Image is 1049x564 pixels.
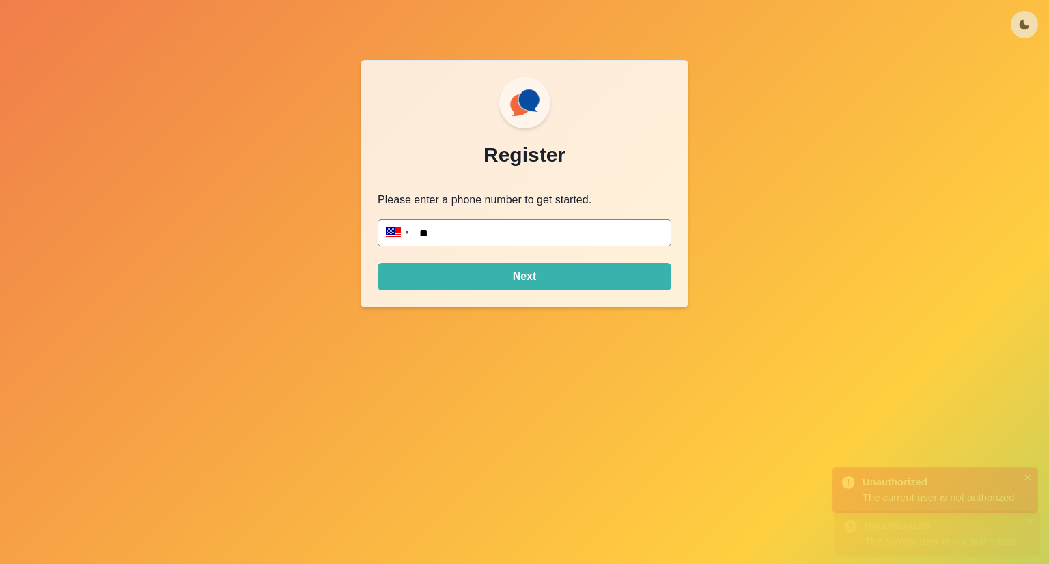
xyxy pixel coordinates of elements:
[1020,470,1035,485] button: Close
[378,263,671,290] button: Next
[378,192,671,208] p: Please enter a phone number to get started.
[484,139,565,170] p: Register
[865,534,1020,549] div: The current user is not authorized.
[378,219,413,246] div: United States: + 1
[505,83,545,123] img: ssLogoSVG.f144a2481ffb055bcdd00c89108cbcb7.svg
[863,475,1012,490] div: Unauthorized
[1011,11,1038,38] button: Toggle Mode
[863,490,1018,505] div: The current user is not authorized.
[865,519,1014,534] div: Unauthorized
[1022,513,1037,528] button: Close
